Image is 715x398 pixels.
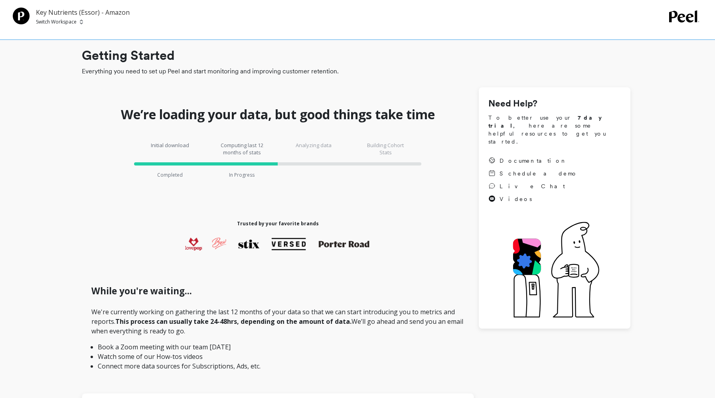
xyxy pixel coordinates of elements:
p: Initial download [146,142,194,156]
p: Switch Workspace [36,19,77,25]
span: Live Chat [500,182,565,190]
img: picker [80,19,83,25]
span: Documentation [500,157,567,165]
p: Analyzing data [290,142,338,156]
span: Schedule a demo [500,169,578,177]
h1: Trusted by your favorite brands [237,221,319,227]
h1: We’re loading your data, but good things take time [121,106,435,122]
span: To better use your , here are some helpful resources to get you started. [488,114,621,146]
strong: 7 day trial [488,114,608,129]
h1: Getting Started [82,46,630,65]
span: Everything you need to set up Peel and start monitoring and improving customer retention. [82,67,630,76]
p: We're currently working on gathering the last 12 months of your data so that we can start introdu... [91,307,464,371]
h1: While you're waiting... [91,284,464,298]
img: Team Profile [13,8,30,24]
li: Watch some of our How-tos videos [98,352,458,361]
p: Building Cohort Stats [361,142,409,156]
strong: This process can usually take 24-48hrs, depending on the amount of data. [115,317,352,326]
span: Videos [500,195,532,203]
li: Connect more data sources for Subscriptions, Ads, etc. [98,361,458,371]
p: In Progress [229,172,255,178]
a: Videos [488,195,578,203]
a: Documentation [488,157,578,165]
p: Key Nutrients (Essor) - Amazon [36,8,130,17]
h1: Need Help? [488,97,621,110]
p: Computing last 12 months of stats [218,142,266,156]
li: Book a Zoom meeting with our team [DATE] [98,342,458,352]
a: Schedule a demo [488,169,578,177]
p: Completed [157,172,183,178]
